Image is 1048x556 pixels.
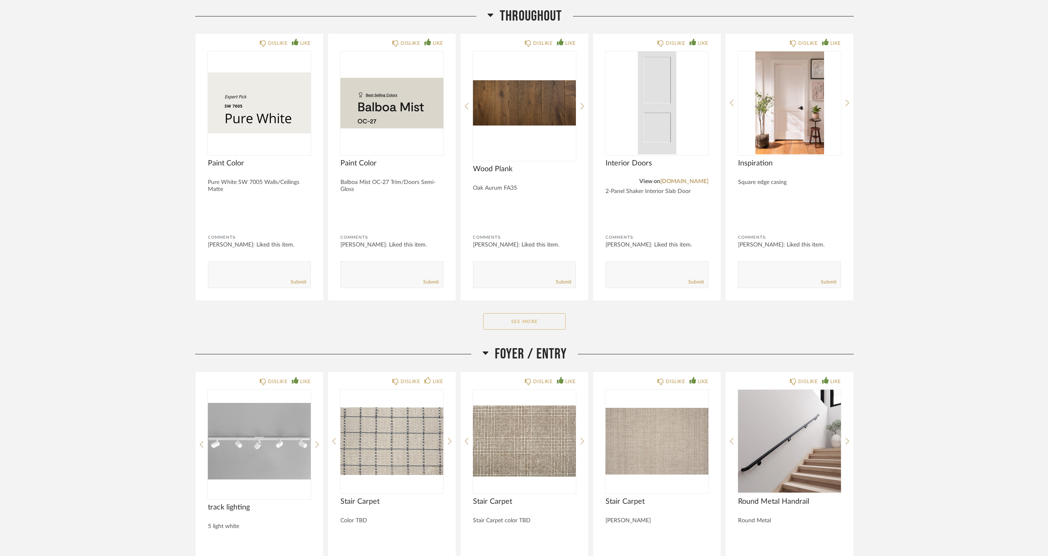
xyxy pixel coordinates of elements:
div: LIKE [698,39,708,47]
a: Submit [821,279,836,286]
div: 2-Panel Shaker Interior Slab Door [606,188,708,195]
span: Stair Carpet [473,497,576,506]
div: DISLIKE [666,377,685,386]
span: View on [639,179,660,184]
span: Paint Color [340,159,443,168]
div: DISLIKE [268,377,287,386]
div: LIKE [565,39,576,47]
div: [PERSON_NAME] [606,517,708,524]
span: Stair Carpet [340,497,443,506]
img: undefined [606,390,708,493]
div: Round Metal [738,517,841,524]
div: 5 light white [208,523,311,530]
div: 0 [208,390,311,493]
span: Stair Carpet [606,497,708,506]
div: LIKE [433,377,443,386]
a: Submit [423,279,439,286]
div: LIKE [433,39,443,47]
div: Comments: [473,233,576,242]
span: Throughout [500,7,562,25]
div: Comments: [606,233,708,242]
div: LIKE [830,377,841,386]
span: Foyer / Entry [495,345,567,363]
button: See More [483,313,566,330]
div: Pure White SW 7005 Walls/Ceilings Matte [208,179,311,193]
div: [PERSON_NAME]: Liked this item. [340,241,443,249]
div: Comments: [738,233,841,242]
span: Inspiration [738,159,841,168]
div: Balboa Mist OC-27 Trim/Doors Semi-Gloss [340,179,443,193]
div: Stair Carpet color TBD [473,517,576,524]
a: Submit [688,279,704,286]
img: undefined [340,390,443,493]
div: DISLIKE [533,377,552,386]
div: Color TBD [340,517,443,524]
span: Round Metal Handrail [738,497,841,506]
div: 0 [473,51,576,154]
div: DISLIKE [666,39,685,47]
span: Wood Plank [473,165,576,174]
div: DISLIKE [268,39,287,47]
div: DISLIKE [401,39,420,47]
a: [DOMAIN_NAME] [660,179,708,184]
span: Interior Doors [606,159,708,168]
div: Oak Aurum FA35 [473,185,576,192]
div: Square edge casing [738,179,841,186]
img: undefined [208,51,311,154]
div: LIKE [300,39,311,47]
span: Paint Color [208,159,311,168]
div: DISLIKE [533,39,552,47]
div: LIKE [830,39,841,47]
img: undefined [340,51,443,154]
div: Comments: [208,233,311,242]
div: [PERSON_NAME]: Liked this item. [473,241,576,249]
div: LIKE [565,377,576,386]
img: undefined [606,51,708,154]
div: [PERSON_NAME]: Liked this item. [738,241,841,249]
div: [PERSON_NAME]: Liked this item. [208,241,311,249]
img: undefined [738,390,841,493]
div: Comments: [340,233,443,242]
span: track lighting [208,503,311,512]
img: undefined [473,390,576,493]
div: DISLIKE [798,39,817,47]
div: DISLIKE [798,377,817,386]
a: Submit [291,279,306,286]
div: [PERSON_NAME]: Liked this item. [606,241,708,249]
img: undefined [208,390,311,493]
div: LIKE [300,377,311,386]
a: Submit [556,279,571,286]
img: undefined [738,51,841,154]
div: DISLIKE [401,377,420,386]
div: LIKE [698,377,708,386]
img: undefined [473,51,576,154]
